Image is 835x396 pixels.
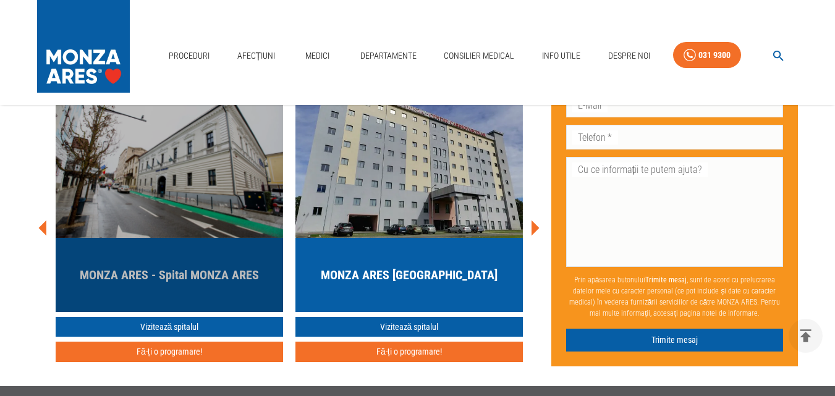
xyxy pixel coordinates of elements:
[566,329,784,352] button: Trimite mesaj
[295,342,523,362] button: Fă-ți o programare!
[698,48,731,63] div: 031 9300
[355,43,422,69] a: Departamente
[56,342,283,362] button: Fă-ți o programare!
[164,43,214,69] a: Proceduri
[295,90,523,312] a: MONZA ARES [GEOGRAPHIC_DATA]
[295,317,523,337] a: Vizitează spitalul
[56,90,283,312] a: MONZA ARES - Spital MONZA ARES
[80,266,259,284] h5: MONZA ARES - Spital MONZA ARES
[439,43,519,69] a: Consilier Medical
[537,43,585,69] a: Info Utile
[789,319,823,353] button: delete
[56,90,283,238] img: MONZA ARES Cluj-Napoca
[295,90,523,238] img: MONZA ARES Bucuresti
[566,269,784,324] p: Prin apăsarea butonului , sunt de acord cu prelucrarea datelor mele cu caracter personal (ce pot ...
[645,276,687,284] b: Trimite mesaj
[56,317,283,337] a: Vizitează spitalul
[232,43,281,69] a: Afecțiuni
[603,43,655,69] a: Despre Noi
[321,266,498,284] h5: MONZA ARES [GEOGRAPHIC_DATA]
[298,43,337,69] a: Medici
[673,42,741,69] a: 031 9300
